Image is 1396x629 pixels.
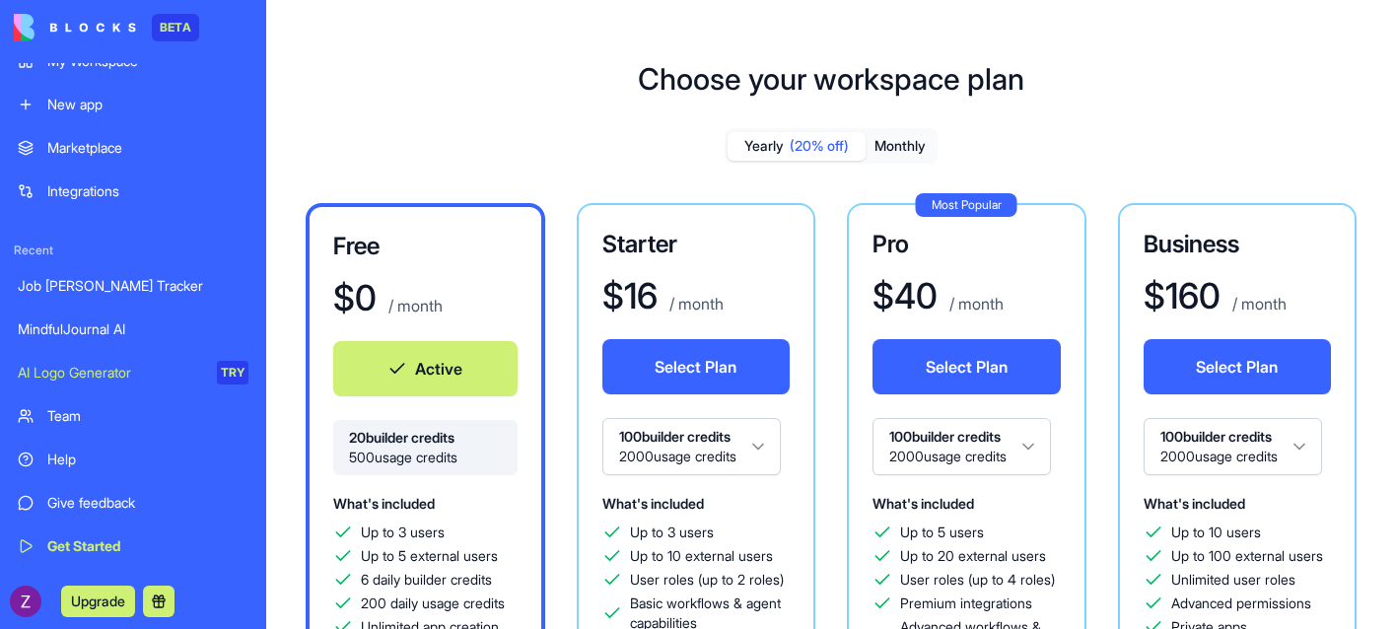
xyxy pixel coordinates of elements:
[333,495,435,512] span: What's included
[6,526,260,566] a: Get Started
[900,546,1046,566] span: Up to 20 external users
[916,193,1017,217] div: Most Popular
[872,495,974,512] span: What's included
[361,594,505,613] span: 200 daily usage credits
[900,570,1055,590] span: User roles (up to 4 roles)
[47,406,248,426] div: Team
[945,292,1004,315] p: / month
[1144,276,1221,315] h1: $ 160
[333,341,518,396] button: Active
[602,495,704,512] span: What's included
[630,546,773,566] span: Up to 10 external users
[872,339,1061,394] button: Select Plan
[630,570,784,590] span: User roles (up to 2 roles)
[18,319,248,339] div: MindfulJournal AI
[6,310,260,349] a: MindfulJournal AI
[349,448,502,467] span: 500 usage credits
[1171,570,1295,590] span: Unlimited user roles
[900,594,1032,613] span: Premium integrations
[6,172,260,211] a: Integrations
[47,95,248,114] div: New app
[638,61,1024,97] h1: Choose your workspace plan
[14,14,199,41] a: BETA
[333,231,518,262] h3: Free
[384,294,443,317] p: / month
[6,440,260,479] a: Help
[728,132,866,161] button: Yearly
[630,523,714,542] span: Up to 3 users
[665,292,724,315] p: / month
[6,243,260,258] span: Recent
[361,523,445,542] span: Up to 3 users
[47,181,248,201] div: Integrations
[866,132,935,161] button: Monthly
[14,14,136,41] img: logo
[6,266,260,306] a: Job [PERSON_NAME] Tracker
[602,339,791,394] button: Select Plan
[6,353,260,392] a: AI Logo GeneratorTRY
[18,276,248,296] div: Job [PERSON_NAME] Tracker
[61,591,135,610] a: Upgrade
[602,229,791,260] h3: Starter
[790,136,849,156] span: (20% off)
[47,138,248,158] div: Marketplace
[1144,495,1245,512] span: What's included
[900,523,984,542] span: Up to 5 users
[6,128,260,168] a: Marketplace
[1144,339,1332,394] button: Select Plan
[872,276,938,315] h1: $ 40
[1171,546,1323,566] span: Up to 100 external users
[6,85,260,124] a: New app
[1228,292,1287,315] p: / month
[47,493,248,513] div: Give feedback
[1171,523,1261,542] span: Up to 10 users
[1144,229,1332,260] h3: Business
[333,278,377,317] h1: $ 0
[872,229,1061,260] h3: Pro
[18,363,203,383] div: AI Logo Generator
[152,14,199,41] div: BETA
[47,450,248,469] div: Help
[6,483,260,523] a: Give feedback
[361,546,498,566] span: Up to 5 external users
[61,586,135,617] button: Upgrade
[47,536,248,556] div: Get Started
[10,586,41,617] img: ACg8ocLbFy8DHtL2uPWw6QbHWmV0YcGiQda46qJNV01azvxVGNKDKQ=s96-c
[602,276,658,315] h1: $ 16
[1171,594,1311,613] span: Advanced permissions
[361,570,492,590] span: 6 daily builder credits
[349,428,502,448] span: 20 builder credits
[6,396,260,436] a: Team
[217,361,248,384] div: TRY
